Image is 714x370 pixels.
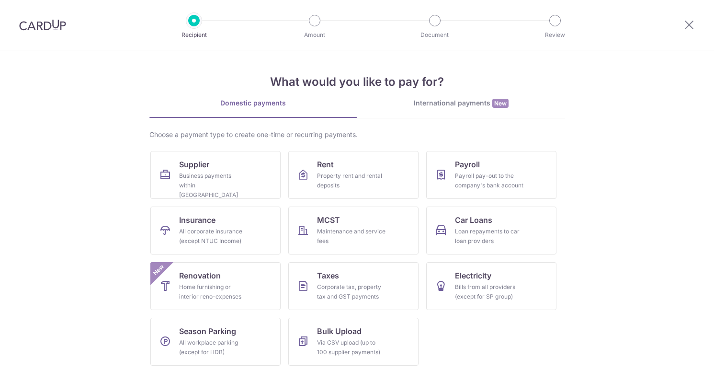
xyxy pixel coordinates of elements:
span: Supplier [179,159,209,170]
span: Car Loans [455,214,492,226]
span: Rent [317,159,334,170]
a: PayrollPayroll pay-out to the company's bank account [426,151,556,199]
a: RenovationHome furnishing or interior reno-expensesNew [150,262,281,310]
div: International payments [357,98,565,108]
p: Review [520,30,590,40]
span: Taxes [317,270,339,281]
a: TaxesCorporate tax, property tax and GST payments [288,262,419,310]
div: Business payments within [GEOGRAPHIC_DATA] [179,171,248,200]
div: Maintenance and service fees [317,227,386,246]
span: Renovation [179,270,221,281]
img: CardUp [19,19,66,31]
div: Property rent and rental deposits [317,171,386,190]
div: Payroll pay-out to the company's bank account [455,171,524,190]
div: Via CSV upload (up to 100 supplier payments) [317,338,386,357]
p: Amount [279,30,350,40]
span: Bulk Upload [317,325,362,337]
a: ElectricityBills from all providers (except for SP group) [426,262,556,310]
a: MCSTMaintenance and service fees [288,207,419,254]
span: Electricity [455,270,491,281]
span: New [492,99,509,108]
a: Car LoansLoan repayments to car loan providers [426,207,556,254]
a: Season ParkingAll workplace parking (except for HDB) [150,318,281,366]
span: MCST [317,214,340,226]
a: Bulk UploadVia CSV upload (up to 100 supplier payments) [288,318,419,366]
p: Document [399,30,470,40]
div: Domestic payments [149,98,357,108]
div: All workplace parking (except for HDB) [179,338,248,357]
span: Payroll [455,159,480,170]
span: Season Parking [179,325,236,337]
div: Bills from all providers (except for SP group) [455,282,524,301]
div: Loan repayments to car loan providers [455,227,524,246]
div: Choose a payment type to create one-time or recurring payments. [149,130,565,139]
div: Home furnishing or interior reno-expenses [179,282,248,301]
p: Recipient [159,30,229,40]
div: Corporate tax, property tax and GST payments [317,282,386,301]
span: Insurance [179,214,215,226]
h4: What would you like to pay for? [149,73,565,91]
div: All corporate insurance (except NTUC Income) [179,227,248,246]
a: SupplierBusiness payments within [GEOGRAPHIC_DATA] [150,151,281,199]
span: New [150,262,166,278]
a: RentProperty rent and rental deposits [288,151,419,199]
a: InsuranceAll corporate insurance (except NTUC Income) [150,207,281,254]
